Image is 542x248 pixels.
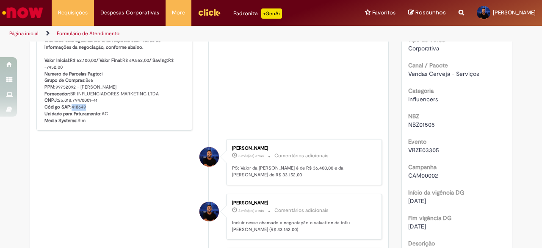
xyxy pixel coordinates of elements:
[44,97,58,103] b: CNPJ:
[408,223,426,230] span: [DATE]
[408,121,435,128] span: NBZ01505
[238,153,264,159] time: 03/06/2025 13:24:03
[274,207,329,214] small: Comentários adicionais
[44,31,175,64] b: O chamado está aguardando uma resposta sua. Valide as informações da negociação, conforme abaixo....
[408,9,446,17] a: Rascunhos
[408,189,464,196] b: Início da vigência DG
[232,165,373,178] p: PS: Valor da [PERSON_NAME] é de R$ 36.400,00 e da [PERSON_NAME] de R$ 33.152,00
[408,70,479,78] span: Vendas Cerveja - Serviços
[232,146,373,151] div: [PERSON_NAME]
[9,30,39,37] a: Página inicial
[44,31,185,124] p: [DATE] 16:12:25 - [PERSON_NAME] (Comentários adicionais) R$ 62.100,00 R$ 69.552,00 R$ -7452,00 1 ...
[199,147,219,167] div: Gabriel Henrique De Paula Dias
[233,8,282,19] div: Padroniza
[149,57,168,64] b: / Saving:
[44,117,77,124] b: Media Systems:
[408,146,439,154] span: VBZE03305
[58,8,88,17] span: Requisições
[408,61,448,69] b: Canal / Pacote
[261,8,282,19] p: +GenAi
[372,8,395,17] span: Favoritos
[100,8,159,17] span: Despesas Corporativas
[408,197,426,205] span: [DATE]
[408,45,439,52] span: Corporativa
[274,152,329,159] small: Comentários adicionais
[1,4,44,21] img: ServiceNow
[44,77,86,84] b: Grupo de Compras:
[408,163,437,171] b: Campanha
[408,95,438,103] span: Influencers
[6,26,355,42] ul: Trilhas de página
[199,202,219,221] div: Gabriel Henrique De Paula Dias
[96,57,122,64] b: / Valor Final:
[408,112,419,120] b: NBZ
[408,172,438,179] span: CAM00002
[172,8,185,17] span: More
[493,9,536,16] span: [PERSON_NAME]
[232,201,373,206] div: [PERSON_NAME]
[44,91,70,97] b: Fornecedor:
[415,8,446,17] span: Rascunhos
[408,87,434,95] b: Categoria
[44,104,72,110] b: Código SAP:
[57,30,119,37] a: Formulário de Atendimento
[198,6,221,19] img: click_logo_yellow_360x200.png
[44,71,101,77] b: Numero de Parcelas Pagto:
[238,153,264,159] span: 3 mês(es) atrás
[408,36,445,44] b: Tipo de verba
[408,138,426,145] b: Evento
[44,111,102,117] b: Unidade para Faturamento:
[44,84,55,90] b: PPM:
[408,240,435,247] b: Descrição
[408,214,451,222] b: Fim vigência DG
[238,208,264,213] span: 3 mês(es) atrás
[232,220,373,233] p: Incluir nesse chamado a negociação e valuation da influ [PERSON_NAME] (R$ 33.152,00)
